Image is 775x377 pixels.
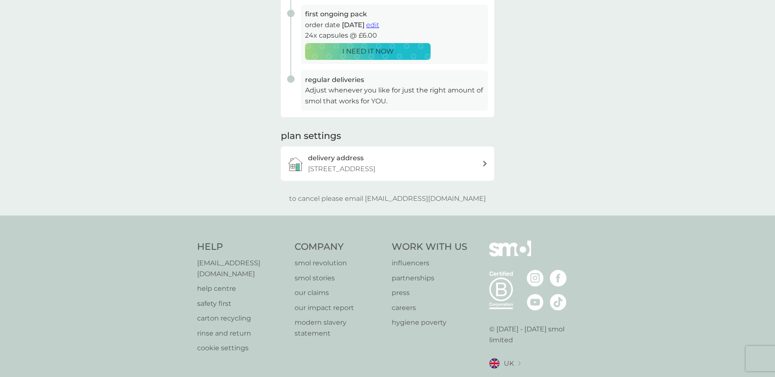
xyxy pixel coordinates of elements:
[295,258,384,269] a: smol revolution
[392,258,467,269] a: influencers
[366,20,379,31] button: edit
[366,21,379,29] span: edit
[550,270,567,287] img: visit the smol Facebook page
[527,294,544,310] img: visit the smol Youtube page
[550,294,567,310] img: visit the smol Tiktok page
[489,358,500,369] img: UK flag
[197,258,286,279] a: [EMAIL_ADDRESS][DOMAIN_NAME]
[305,20,484,31] p: order date
[295,317,384,339] a: modern slavery statement
[295,241,384,254] h4: Company
[489,241,531,269] img: smol
[342,21,364,29] span: [DATE]
[305,30,484,41] p: 24x capsules @ £6.00
[527,270,544,287] img: visit the smol Instagram page
[197,298,286,309] a: safety first
[392,287,467,298] a: press
[489,324,578,345] p: © [DATE] - [DATE] smol limited
[342,46,394,57] p: I NEED IT NOW
[308,164,375,174] p: [STREET_ADDRESS]
[289,193,486,204] p: to cancel please email [EMAIL_ADDRESS][DOMAIN_NAME]
[308,153,364,164] h3: delivery address
[295,273,384,284] a: smol stories
[197,241,286,254] h4: Help
[305,74,484,85] h3: regular deliveries
[305,9,484,20] h3: first ongoing pack
[197,313,286,324] a: carton recycling
[392,317,467,328] a: hygiene poverty
[281,146,494,180] a: delivery address[STREET_ADDRESS]
[295,303,384,313] a: our impact report
[392,241,467,254] h4: Work With Us
[295,287,384,298] a: our claims
[305,85,484,106] p: Adjust whenever you like for just the right amount of smol that works for YOU.
[197,343,286,354] a: cookie settings
[504,358,514,369] span: UK
[392,303,467,313] a: careers
[518,361,521,366] img: select a new location
[305,43,431,60] button: I NEED IT NOW
[392,273,467,284] a: partnerships
[197,328,286,339] a: rinse and return
[281,130,341,143] h2: plan settings
[197,283,286,294] a: help centre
